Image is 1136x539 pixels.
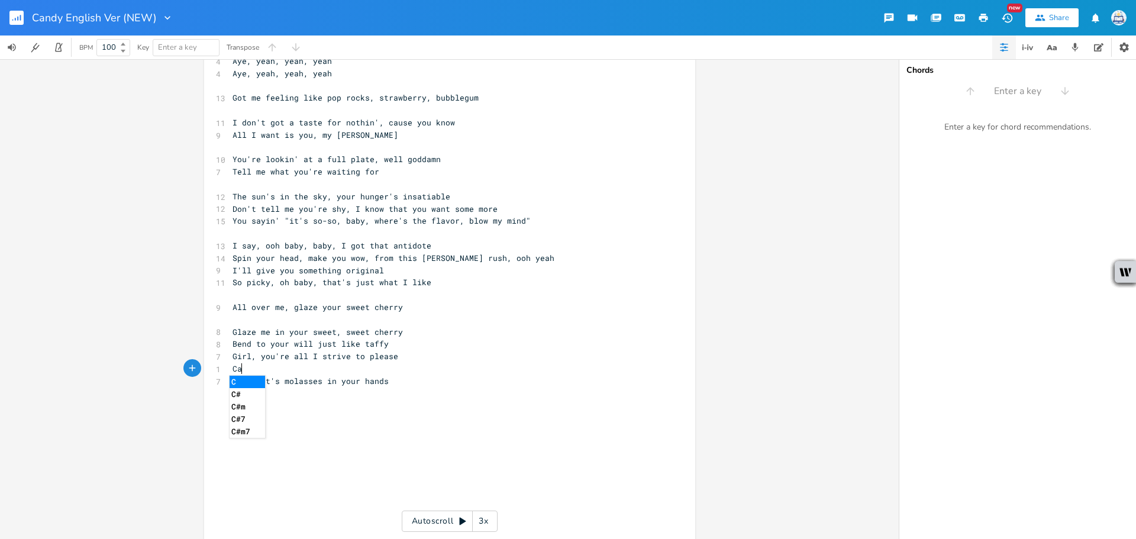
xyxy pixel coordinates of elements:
li: C [230,376,265,388]
span: All I want is you, my [PERSON_NAME] [233,130,398,140]
span: Don't tell me you're shy, I know that you want some more [233,204,498,214]
div: Transpose [227,44,259,51]
span: You sayin' "it's so-so, baby, where's the flavor, blow my mind" [233,215,531,226]
div: New [1007,4,1022,12]
li: C# [230,388,265,401]
span: Bend to your will just like taffy [233,338,389,349]
span: I don't got a taste for nothin', cause you know [233,117,455,128]
li: C#m7 [230,425,265,438]
div: 3x [473,511,494,532]
span: All over me, glaze your sweet cherry [233,302,403,312]
span: The sun's in the sky, your hunger's insatiable [233,191,450,202]
span: Ca [233,363,242,374]
button: Share [1025,8,1079,27]
span: Enter a key [158,42,197,53]
span: Got me feeling like pop rocks, strawberry, bubblegum [233,92,479,103]
div: Key [137,44,149,51]
div: BPM [79,44,93,51]
span: Girl, you're all I strive to please [233,351,398,362]
span: Enter a key [994,85,1041,98]
div: Autoscroll [402,511,498,532]
span: My heart's molasses in your hands [233,376,389,386]
span: I say, ooh baby, baby, I got that antidote [233,240,431,251]
span: Aye, yeah, yeah, yeah [233,56,332,66]
img: Sign In [1111,10,1127,25]
div: Chords [906,66,1129,75]
span: Spin your head, make you wow, from this [PERSON_NAME] rush, ooh yeah [233,253,554,263]
span: Aye, yeah, yeah, yeah [233,68,332,79]
li: C#m [230,401,265,413]
li: C#7 [230,413,265,425]
span: Glaze me in your sweet, sweet cherry [233,327,403,337]
span: Tell me what you're waiting for [233,166,379,177]
span: Candy English Ver (NEW) [32,12,157,23]
button: New [995,7,1019,28]
div: Enter a key for chord recommendations. [899,115,1136,140]
span: So picky, oh baby, that's just what I like [233,277,431,288]
span: I'll give you something original [233,265,384,276]
span: You're lookin' at a full plate, well goddamn [233,154,441,164]
div: Share [1049,12,1069,23]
